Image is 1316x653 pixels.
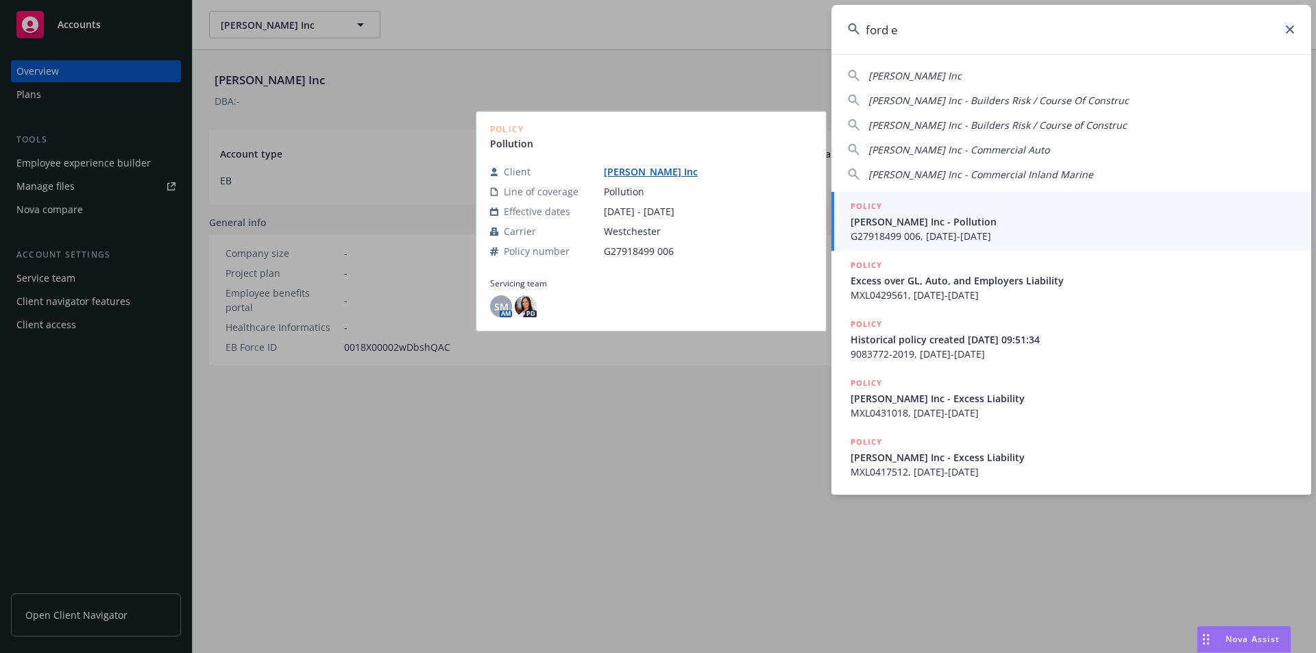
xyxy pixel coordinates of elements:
[851,229,1295,243] span: G27918499 006, [DATE]-[DATE]
[1197,626,1291,653] button: Nova Assist
[851,450,1295,465] span: [PERSON_NAME] Inc - Excess Liability
[851,317,882,331] h5: POLICY
[868,143,1049,156] span: [PERSON_NAME] Inc - Commercial Auto
[851,332,1295,347] span: Historical policy created [DATE] 09:51:34
[1226,633,1280,645] span: Nova Assist
[851,406,1295,420] span: MXL0431018, [DATE]-[DATE]
[831,5,1311,54] input: Search...
[831,310,1311,369] a: POLICYHistorical policy created [DATE] 09:51:349083772-2019, [DATE]-[DATE]
[868,94,1129,107] span: [PERSON_NAME] Inc - Builders Risk / Course Of Construc
[851,435,882,449] h5: POLICY
[868,119,1127,132] span: [PERSON_NAME] Inc - Builders Risk / Course of Construc
[851,465,1295,479] span: MXL0417512, [DATE]-[DATE]
[1197,626,1215,652] div: Drag to move
[831,251,1311,310] a: POLICYExcess over GL, Auto, and Employers LiabilityMXL0429561, [DATE]-[DATE]
[868,168,1093,181] span: [PERSON_NAME] Inc - Commercial Inland Marine
[831,192,1311,251] a: POLICY[PERSON_NAME] Inc - PollutionG27918499 006, [DATE]-[DATE]
[831,428,1311,486] a: POLICY[PERSON_NAME] Inc - Excess LiabilityMXL0417512, [DATE]-[DATE]
[851,258,882,272] h5: POLICY
[851,214,1295,229] span: [PERSON_NAME] Inc - Pollution
[868,69,962,82] span: [PERSON_NAME] Inc
[851,347,1295,361] span: 9083772-2019, [DATE]-[DATE]
[851,273,1295,288] span: Excess over GL, Auto, and Employers Liability
[851,391,1295,406] span: [PERSON_NAME] Inc - Excess Liability
[851,376,882,390] h5: POLICY
[851,288,1295,302] span: MXL0429561, [DATE]-[DATE]
[831,369,1311,428] a: POLICY[PERSON_NAME] Inc - Excess LiabilityMXL0431018, [DATE]-[DATE]
[851,199,882,213] h5: POLICY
